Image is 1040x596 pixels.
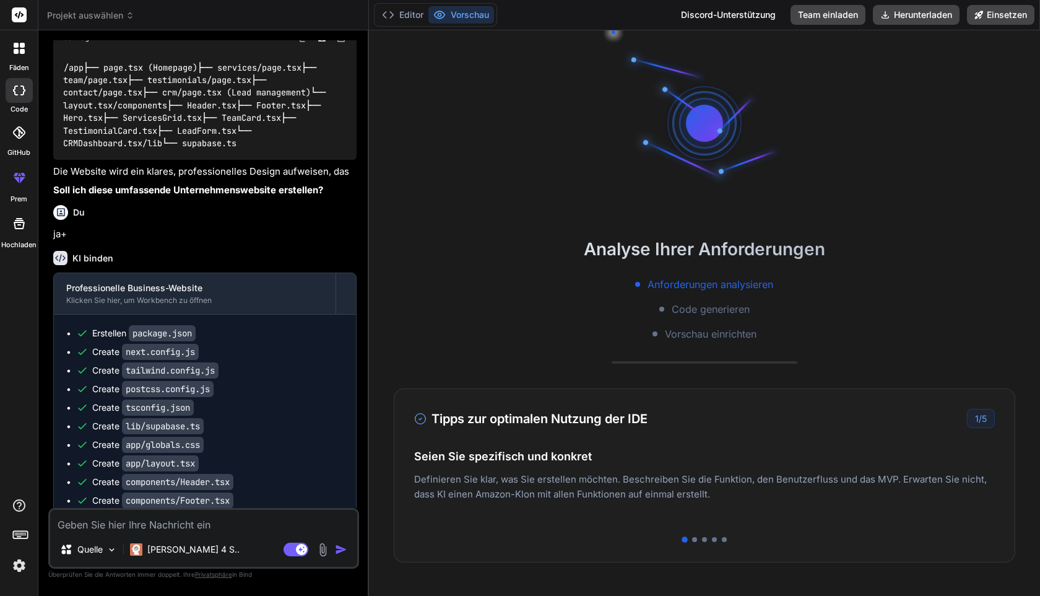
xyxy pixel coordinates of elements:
font: 1 [975,413,979,424]
font: Projekt auswählen [47,10,123,20]
code: /app ├── page.tsx (Homepage) ├── services/page.tsx ├── team/page.tsx ├── testimonials/page.tsx ├─... [63,61,331,150]
font: Die Website wird ein klares, professionelles Design aufweisen, das [53,165,349,177]
img: Claude 4 Sonett [130,543,142,556]
code: next.config.js [122,344,199,360]
font: Einsetzen [987,9,1027,20]
font: KI binden [72,253,113,263]
font: Analyse Ihrer Anforderungen [584,239,825,260]
button: Einsetzen [967,5,1034,25]
div: Create [92,457,199,470]
div: Create [92,364,219,377]
font: Code generieren [672,303,750,315]
div: Create [92,494,233,507]
font: Tipps zur optimalen Nutzung der IDE [431,411,648,426]
code: components/Header.tsx [122,474,233,490]
font: ja+ [53,228,67,240]
code: lib/supabase.ts [122,418,204,434]
font: Erstellen [92,328,126,338]
button: Team einladen [791,5,865,25]
font: Fäden [9,63,29,72]
font: [PERSON_NAME] 4 S.. [147,544,240,554]
code: app/layout.tsx [122,455,199,471]
button: Professionelle Business-WebsiteKlicken Sie hier, um Workbench zu öffnen [54,273,336,314]
font: Editor [399,9,423,20]
button: Vorschau [428,6,494,24]
font: Anforderungen analysieren [648,278,773,291]
div: Create [92,439,204,451]
font: Vorschau [451,9,489,20]
font: Code [11,105,28,113]
code: package.json [129,325,196,341]
code: app/globals.css [122,437,204,453]
font: Hochladen [1,240,37,249]
font: Soll ich diese umfassende Unternehmenswebsite erstellen? [53,184,323,196]
font: Du [73,207,85,217]
font: Professionelle Business-Website [66,283,202,293]
div: Create [92,420,204,432]
code: components/Footer.tsx [122,493,233,509]
font: Privatsphäre [195,571,232,578]
font: GitHub [7,148,30,157]
font: Seien Sie spezifisch und konkret [414,450,592,463]
img: Modelle auswählen [106,545,117,555]
font: in Bind [232,571,252,578]
div: Create [92,346,199,358]
font: Herunterladen [894,9,952,20]
code: tailwind.config.js [122,362,219,379]
font: Vorschau einrichten [665,328,756,340]
div: Create [92,401,194,414]
font: Prem [11,195,27,203]
img: Symbol [335,543,347,556]
font: Klicken Sie hier, um Workbench zu öffnen [66,296,212,305]
font: Team einladen [798,9,858,20]
font: 5 [982,413,987,424]
font: Discord-Unterstützung [681,9,776,20]
button: Herunterladen [873,5,960,25]
img: Einstellungen [9,555,30,576]
div: Create [92,476,233,488]
img: Anhang [316,543,330,557]
button: Editor [377,6,428,24]
font: Quelle [77,544,103,554]
code: tsconfig.json [122,400,194,416]
font: / [979,413,982,424]
code: postcss.config.js [122,381,214,397]
div: Create [92,383,214,395]
font: Überprüfen Sie die Antworten immer doppelt. Ihre [48,571,195,578]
